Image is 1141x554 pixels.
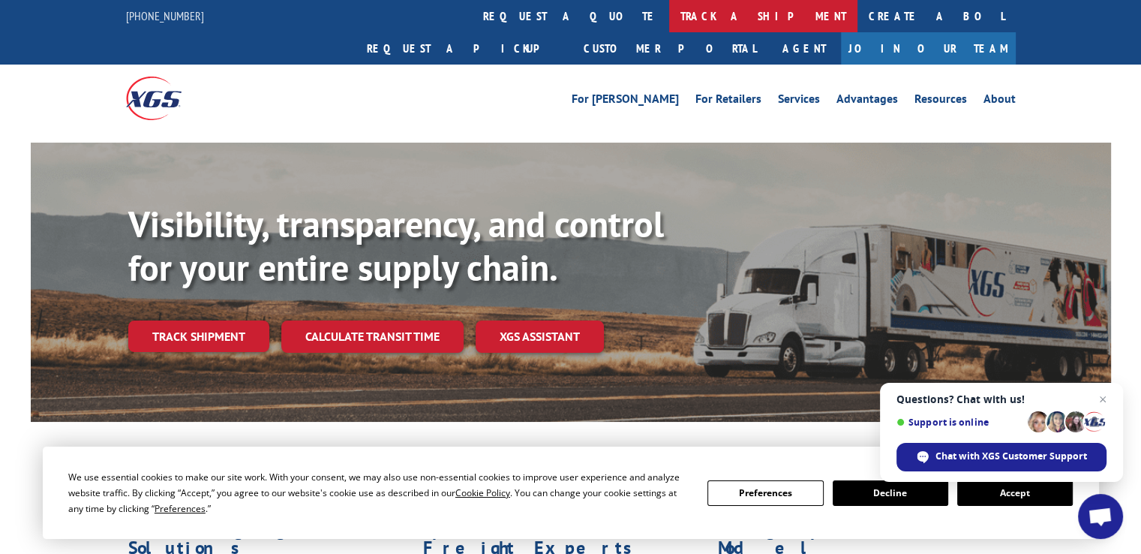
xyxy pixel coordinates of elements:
a: Request a pickup [356,32,572,65]
a: Calculate transit time [281,321,464,353]
span: Support is online [896,417,1022,428]
a: Services [778,93,820,110]
button: Decline [833,480,948,506]
span: Preferences [155,502,206,515]
div: We use essential cookies to make our site work. With your consent, we may also use non-essential ... [68,469,689,516]
a: Join Our Team [841,32,1016,65]
span: Questions? Chat with us! [896,393,1106,405]
a: Advantages [836,93,898,110]
div: Cookie Consent Prompt [43,447,1099,539]
a: About [983,93,1016,110]
a: Agent [767,32,841,65]
a: For [PERSON_NAME] [572,93,679,110]
a: XGS ASSISTANT [476,321,604,353]
a: For Retailers [695,93,761,110]
a: Track shipment [128,321,269,352]
span: Chat with XGS Customer Support [896,443,1106,471]
a: Open chat [1078,494,1123,539]
a: [PHONE_NUMBER] [126,8,204,23]
span: Chat with XGS Customer Support [935,450,1087,463]
span: Cookie Policy [455,486,510,499]
button: Accept [957,480,1073,506]
a: Resources [914,93,967,110]
a: Customer Portal [572,32,767,65]
b: Visibility, transparency, and control for your entire supply chain. [128,200,664,291]
button: Preferences [707,480,823,506]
